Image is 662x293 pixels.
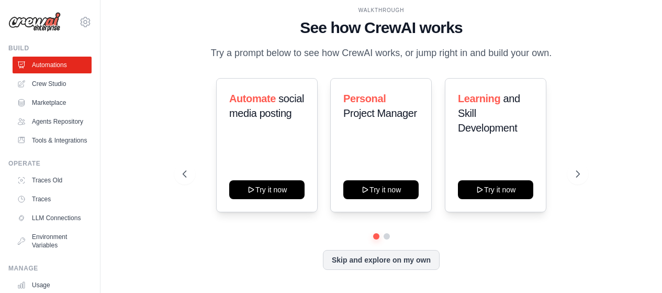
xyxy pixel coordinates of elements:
[323,250,440,270] button: Skip and explore on my own
[13,132,92,149] a: Tools & Integrations
[13,229,92,254] a: Environment Variables
[343,93,386,104] span: Personal
[8,159,92,168] div: Operate
[229,93,304,119] span: social media posting
[183,18,580,37] h1: See how CrewAI works
[183,6,580,14] div: WALKTHROUGH
[229,180,305,199] button: Try it now
[13,191,92,208] a: Traces
[343,107,417,119] span: Project Manager
[13,57,92,73] a: Automations
[13,172,92,189] a: Traces Old
[458,93,520,134] span: and Skill Development
[206,46,557,61] p: Try a prompt below to see how CrewAI works, or jump right in and build your own.
[8,12,61,32] img: Logo
[8,44,92,52] div: Build
[343,180,419,199] button: Try it now
[13,113,92,130] a: Agents Repository
[458,93,500,104] span: Learning
[13,94,92,111] a: Marketplace
[610,243,662,293] iframe: Chat Widget
[13,210,92,226] a: LLM Connections
[13,75,92,92] a: Crew Studio
[229,93,276,104] span: Automate
[458,180,533,199] button: Try it now
[8,264,92,273] div: Manage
